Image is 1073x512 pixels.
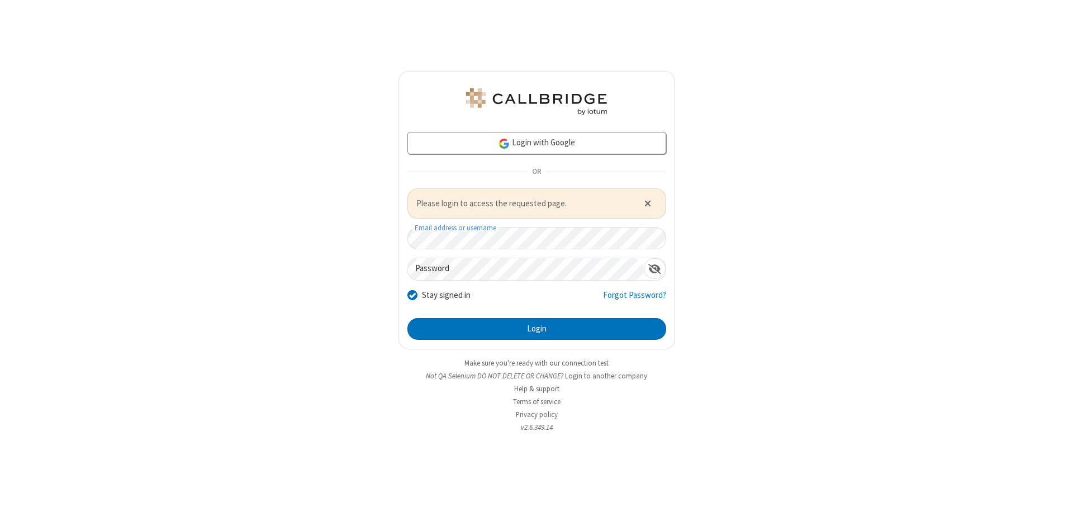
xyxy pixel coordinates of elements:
[513,397,561,406] a: Terms of service
[422,289,471,302] label: Stay signed in
[416,197,630,210] span: Please login to access the requested page.
[398,371,675,381] li: Not QA Selenium DO NOT DELETE OR CHANGE?
[407,227,666,249] input: Email address or username
[528,164,545,179] span: OR
[603,289,666,310] a: Forgot Password?
[464,88,609,115] img: QA Selenium DO NOT DELETE OR CHANGE
[1045,483,1065,504] iframe: Chat
[464,358,609,368] a: Make sure you're ready with our connection test
[398,422,675,433] li: v2.6.349.14
[644,258,666,279] div: Show password
[638,195,657,212] button: Close alert
[516,410,558,419] a: Privacy policy
[565,371,647,381] button: Login to another company
[408,258,644,280] input: Password
[498,138,510,150] img: google-icon.png
[407,132,666,154] a: Login with Google
[407,318,666,340] button: Login
[514,384,559,394] a: Help & support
